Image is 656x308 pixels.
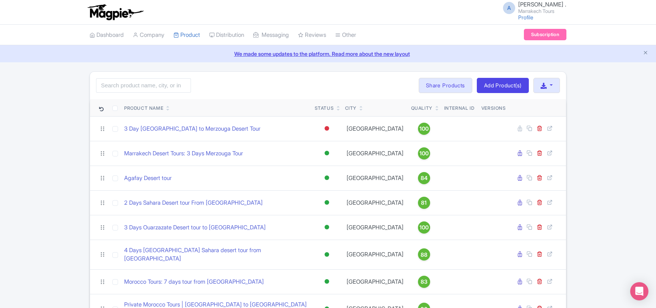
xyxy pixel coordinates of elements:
a: Profile [518,14,533,21]
a: Messaging [253,25,289,46]
a: 100 [411,147,437,160]
a: Dashboard [90,25,124,46]
a: 81 [411,197,437,209]
a: Share Products [419,78,472,93]
a: Morocco Tours: 7 days tour from [GEOGRAPHIC_DATA] [124,278,264,286]
div: Active [323,197,331,208]
img: logo-ab69f6fb50320c5b225c76a69d11143b.png [86,4,145,21]
div: Inactive [323,123,331,134]
td: [GEOGRAPHIC_DATA] [342,269,408,294]
a: Company [133,25,164,46]
a: Distribution [209,25,244,46]
a: 3 Days Ouarzazate Desert tour to [GEOGRAPHIC_DATA] [124,223,266,232]
span: 88 [421,251,427,259]
a: 84 [411,172,437,184]
span: 100 [419,223,429,232]
a: 2 Days Sahara Desert tour From [GEOGRAPHIC_DATA] [124,199,263,207]
a: 88 [411,248,437,261]
td: [GEOGRAPHIC_DATA] [342,166,408,190]
span: 100 [419,125,429,133]
div: City [345,105,356,112]
div: Active [323,249,331,260]
a: Reviews [298,25,326,46]
th: Internal ID [440,99,478,117]
a: Product [173,25,200,46]
span: [PERSON_NAME] . [518,1,566,8]
div: Active [323,222,331,233]
a: Agafay Desert tour [124,174,172,183]
a: 3 Day [GEOGRAPHIC_DATA] to Merzouga Desert Tour [124,125,260,133]
span: 83 [421,278,427,286]
button: Close announcement [643,49,648,58]
div: Quality [411,105,432,112]
a: We made some updates to the platform. Read more about the new layout [5,50,651,58]
td: [GEOGRAPHIC_DATA] [342,240,408,269]
div: Active [323,148,331,159]
div: Active [323,172,331,183]
a: 83 [411,276,437,288]
div: Product Name [124,105,163,112]
small: Marrakech Tours [518,9,566,14]
a: Marrakech Desert Tours: 3 Days Merzouga Tour [124,149,243,158]
a: Add Product(s) [477,78,529,93]
span: 84 [421,174,427,182]
span: A [503,2,515,14]
div: Open Intercom Messenger [630,282,648,300]
th: Versions [478,99,509,117]
a: Subscription [524,29,566,40]
td: [GEOGRAPHIC_DATA] [342,215,408,240]
a: Other [335,25,356,46]
a: 100 [411,221,437,234]
a: A [PERSON_NAME] . Marrakech Tours [498,2,566,14]
a: 100 [411,123,437,135]
input: Search product name, city, or interal id [96,78,191,93]
span: 81 [421,199,427,207]
span: 100 [419,149,429,158]
a: 4 Days [GEOGRAPHIC_DATA] Sahara desert tour from [GEOGRAPHIC_DATA] [124,246,309,263]
div: Active [323,276,331,287]
td: [GEOGRAPHIC_DATA] [342,141,408,166]
div: Status [315,105,334,112]
td: [GEOGRAPHIC_DATA] [342,190,408,215]
td: [GEOGRAPHIC_DATA] [342,116,408,141]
